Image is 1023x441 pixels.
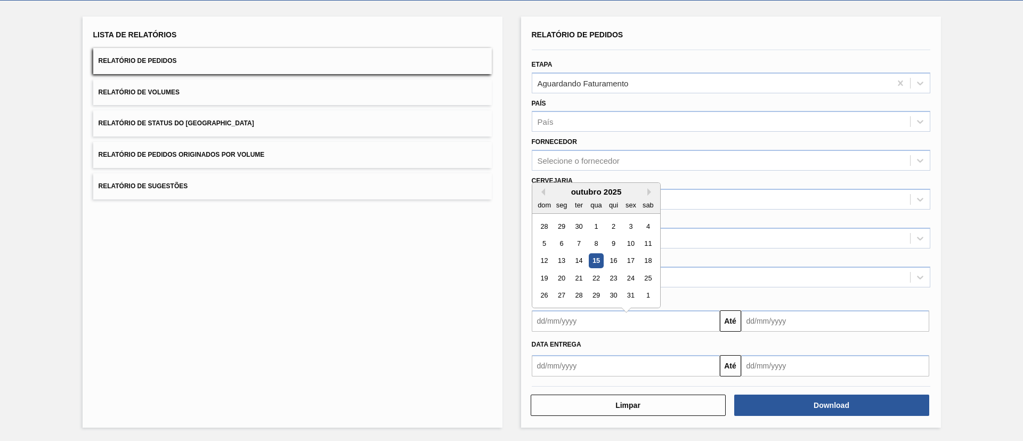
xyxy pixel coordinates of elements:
[554,288,569,303] div: Choose segunda-feira, 27 de outubro de 2025
[538,156,620,165] div: Selecione o fornecedor
[571,219,586,234] div: Choose terça-feira, 30 de setembro de 2025
[532,310,720,332] input: dd/mm/yyyy
[554,271,569,285] div: Choose segunda-feira, 20 de outubro de 2025
[606,219,620,234] div: Choose quinta-feira, 2 de outubro de 2025
[606,288,620,303] div: Choose quinta-feira, 30 de outubro de 2025
[640,271,655,285] div: Choose sábado, 25 de outubro de 2025
[532,187,660,196] div: outubro 2025
[589,219,603,234] div: Choose quarta-feira, 1 de outubro de 2025
[532,61,553,68] label: Etapa
[640,288,655,303] div: Choose sábado, 1 de novembro de 2025
[589,271,603,285] div: Choose quarta-feira, 22 de outubro de 2025
[532,341,581,348] span: Data Entrega
[537,198,551,212] div: dom
[589,254,603,268] div: Choose quarta-feira, 15 de outubro de 2025
[93,48,492,74] button: Relatório de Pedidos
[93,79,492,106] button: Relatório de Volumes
[535,218,656,304] div: month 2025-10
[531,395,726,416] button: Limpar
[606,271,620,285] div: Choose quinta-feira, 23 de outubro de 2025
[647,188,655,196] button: Next Month
[623,288,638,303] div: Choose sexta-feira, 31 de outubro de 2025
[571,288,586,303] div: Choose terça-feira, 28 de outubro de 2025
[589,198,603,212] div: qua
[538,78,629,87] div: Aguardando Faturamento
[623,219,638,234] div: Choose sexta-feira, 3 de outubro de 2025
[589,288,603,303] div: Choose quarta-feira, 29 de outubro de 2025
[571,271,586,285] div: Choose terça-feira, 21 de outubro de 2025
[640,198,655,212] div: sab
[554,254,569,268] div: Choose segunda-feira, 13 de outubro de 2025
[571,198,586,212] div: ter
[640,219,655,234] div: Choose sábado, 4 de outubro de 2025
[606,198,620,212] div: qui
[538,117,554,126] div: País
[571,236,586,251] div: Choose terça-feira, 7 de outubro de 2025
[589,236,603,251] div: Choose quarta-feira, 8 de outubro de 2025
[606,254,620,268] div: Choose quinta-feira, 16 de outubro de 2025
[99,151,265,158] span: Relatório de Pedidos Originados por Volume
[640,254,655,268] div: Choose sábado, 18 de outubro de 2025
[606,236,620,251] div: Choose quinta-feira, 9 de outubro de 2025
[571,254,586,268] div: Choose terça-feira, 14 de outubro de 2025
[99,57,177,65] span: Relatório de Pedidos
[99,119,254,127] span: Relatório de Status do [GEOGRAPHIC_DATA]
[640,236,655,251] div: Choose sábado, 11 de outubro de 2025
[99,89,180,96] span: Relatório de Volumes
[532,100,546,107] label: País
[532,177,573,185] label: Cervejaria
[532,30,623,39] span: Relatório de Pedidos
[741,355,929,376] input: dd/mm/yyyy
[93,142,492,168] button: Relatório de Pedidos Originados por Volume
[554,219,569,234] div: Choose segunda-feira, 29 de setembro de 2025
[720,310,741,332] button: Até
[720,355,741,376] button: Até
[93,110,492,137] button: Relatório de Status do [GEOGRAPHIC_DATA]
[623,254,638,268] div: Choose sexta-feira, 17 de outubro de 2025
[623,271,638,285] div: Choose sexta-feira, 24 de outubro de 2025
[741,310,929,332] input: dd/mm/yyyy
[537,254,551,268] div: Choose domingo, 12 de outubro de 2025
[537,288,551,303] div: Choose domingo, 26 de outubro de 2025
[623,198,638,212] div: sex
[537,271,551,285] div: Choose domingo, 19 de outubro de 2025
[99,182,188,190] span: Relatório de Sugestões
[734,395,929,416] button: Download
[554,236,569,251] div: Choose segunda-feira, 6 de outubro de 2025
[93,173,492,199] button: Relatório de Sugestões
[623,236,638,251] div: Choose sexta-feira, 10 de outubro de 2025
[537,219,551,234] div: Choose domingo, 28 de setembro de 2025
[532,138,577,146] label: Fornecedor
[538,188,545,196] button: Previous Month
[93,30,177,39] span: Lista de Relatórios
[554,198,569,212] div: seg
[537,236,551,251] div: Choose domingo, 5 de outubro de 2025
[532,355,720,376] input: dd/mm/yyyy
